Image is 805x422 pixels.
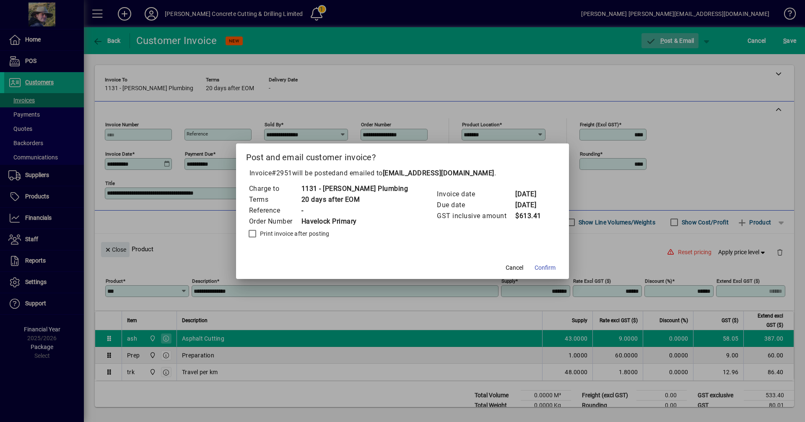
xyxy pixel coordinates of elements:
td: $613.41 [515,211,548,221]
td: [DATE] [515,200,548,211]
span: #2951 [272,169,292,177]
b: [EMAIL_ADDRESS][DOMAIN_NAME] [383,169,494,177]
p: Invoice will be posted . [246,168,559,178]
td: Order Number [249,216,301,227]
td: Reference [249,205,301,216]
td: GST inclusive amount [436,211,515,221]
span: Confirm [535,263,556,272]
h2: Post and email customer invoice? [236,143,569,168]
td: [DATE] [515,189,548,200]
td: Terms [249,194,301,205]
button: Cancel [501,260,528,276]
span: and emailed to [336,169,494,177]
span: Cancel [506,263,523,272]
td: - [301,205,408,216]
label: Print invoice after posting [258,229,330,238]
td: Charge to [249,183,301,194]
td: 20 days after EOM [301,194,408,205]
td: 1131 - [PERSON_NAME] Plumbing [301,183,408,194]
td: Havelock Primary [301,216,408,227]
button: Confirm [531,260,559,276]
td: Invoice date [436,189,515,200]
td: Due date [436,200,515,211]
